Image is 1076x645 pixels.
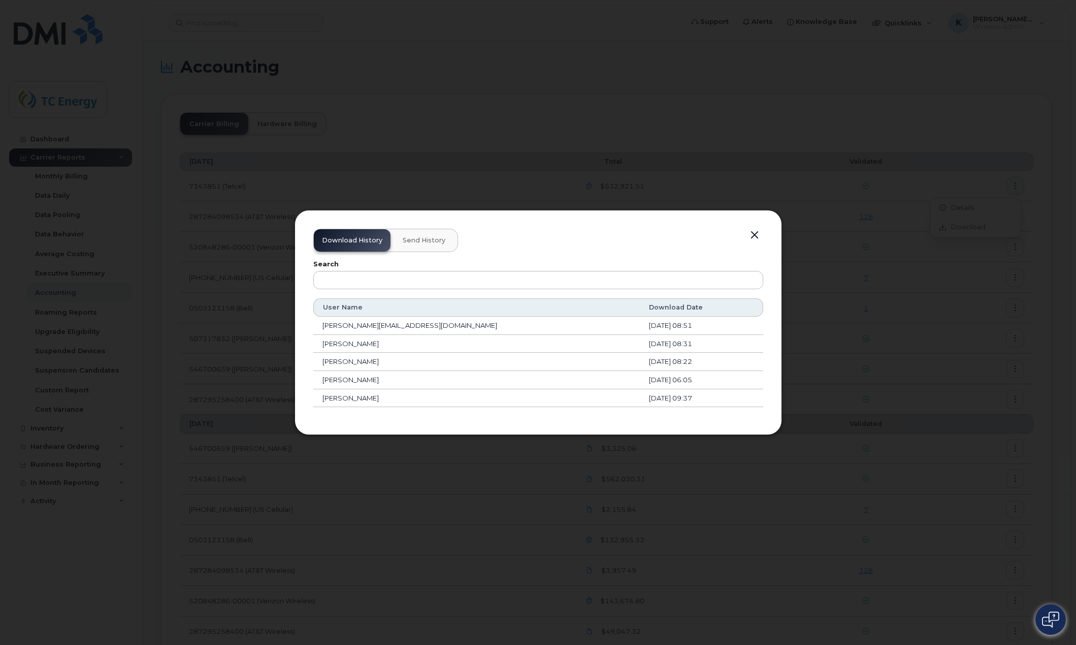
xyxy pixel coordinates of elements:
[640,298,763,317] th: Download Date
[313,353,640,371] td: [PERSON_NAME]
[640,335,763,353] td: [DATE] 08:31
[313,317,640,335] td: [PERSON_NAME][EMAIL_ADDRESS][DOMAIN_NAME]
[313,298,640,317] th: User Name
[640,371,763,389] td: [DATE] 06:05
[640,389,763,408] td: [DATE] 09:37
[313,389,640,408] td: [PERSON_NAME]
[313,261,763,268] label: Search
[313,371,640,389] td: [PERSON_NAME]
[313,335,640,353] td: [PERSON_NAME]
[640,353,763,371] td: [DATE] 08:22
[640,317,763,335] td: [DATE] 08:51
[1042,611,1059,628] img: Open chat
[403,236,445,244] span: Send History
